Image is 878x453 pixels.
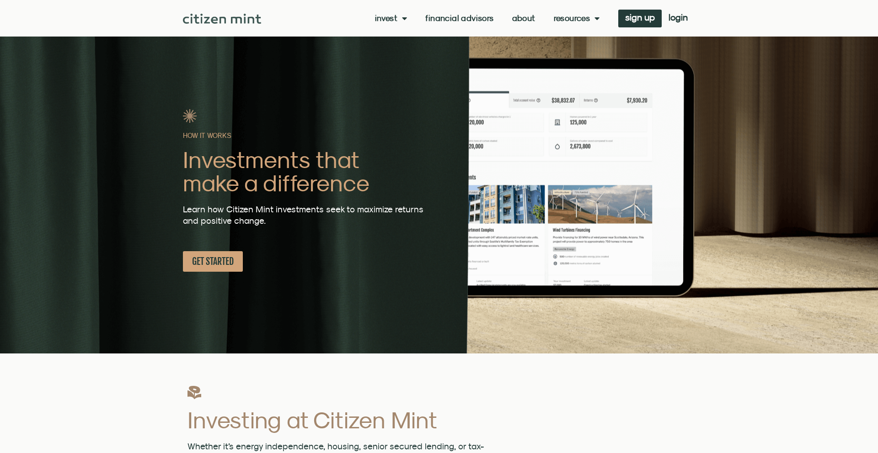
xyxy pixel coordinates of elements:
[183,251,243,272] a: GET STARTED
[512,14,535,23] a: About
[183,148,431,195] h2: Investments that make a difference
[183,14,261,24] img: Citizen Mint
[375,14,600,23] nav: Menu
[618,10,662,27] a: sign up
[187,408,519,432] h2: Investing at Citizen Mint
[669,14,688,21] span: login
[625,14,655,21] span: sign up
[187,385,201,399] img: flower1_DG
[183,132,431,139] h2: HOW IT WORKS
[375,14,407,23] a: Invest
[192,256,234,267] span: GET STARTED
[425,14,493,23] a: Financial Advisors
[183,204,423,226] span: Learn how Citizen Mint investments seek to maximize returns and positive change.
[662,10,695,27] a: login
[554,14,600,23] a: Resources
